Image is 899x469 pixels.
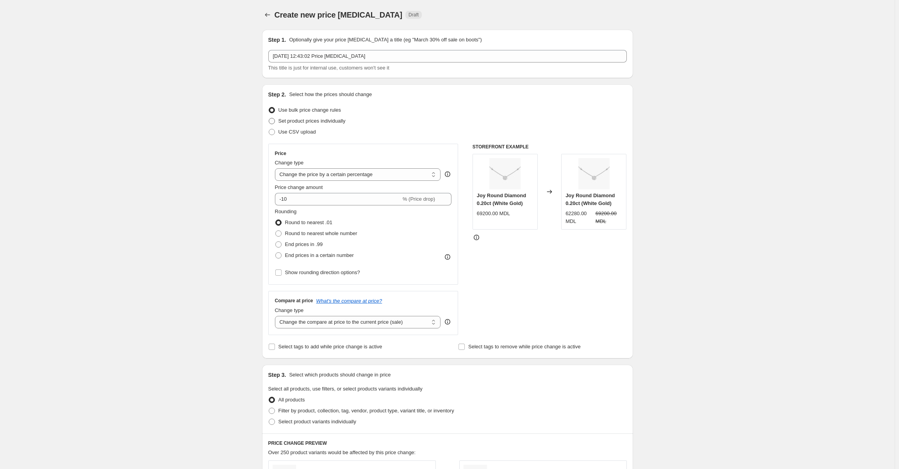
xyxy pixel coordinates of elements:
span: % (Price drop) [403,196,435,202]
input: 30% off holiday sale [268,50,627,62]
span: Use CSV upload [278,129,316,135]
span: Rounding [275,209,297,214]
span: Draft [408,12,419,18]
h3: Compare at price [275,298,313,304]
img: collier-diamant-or-blanc-joy-brillant-025ct-04281-bis_1_80x.jpg [489,158,521,189]
span: All products [278,397,305,403]
span: Joy Round Diamond 0.20ct (White Gold) [565,193,615,206]
p: Optionally give your price [MEDICAL_DATA] a title (eg "March 30% off sale on boots") [289,36,482,44]
span: Price change amount [275,184,323,190]
p: Select which products should change in price [289,371,391,379]
span: This title is just for internal use, customers won't see it [268,65,389,71]
div: help [444,170,451,178]
strike: 69200.00 MDL [596,210,623,225]
div: 62280.00 MDL [565,210,592,225]
span: Change type [275,307,304,313]
span: Create new price [MEDICAL_DATA] [275,11,403,19]
span: Round to nearest whole number [285,230,357,236]
span: Select all products, use filters, or select products variants individually [268,386,423,392]
span: Set product prices individually [278,118,346,124]
span: Joy Round Diamond 0.20ct (White Gold) [477,193,526,206]
img: collier-diamant-or-blanc-joy-brillant-025ct-04281-bis_1_80x.jpg [578,158,610,189]
div: 69200.00 MDL [477,210,510,218]
span: Select tags to add while price change is active [278,344,382,350]
span: Show rounding direction options? [285,269,360,275]
h6: PRICE CHANGE PREVIEW [268,440,627,446]
span: End prices in a certain number [285,252,354,258]
span: Select tags to remove while price change is active [468,344,581,350]
span: Select product variants individually [278,419,356,424]
h6: STOREFRONT EXAMPLE [473,144,627,150]
h2: Step 2. [268,91,286,98]
h2: Step 1. [268,36,286,44]
span: End prices in .99 [285,241,323,247]
span: Over 250 product variants would be affected by this price change: [268,449,416,455]
span: Change type [275,160,304,166]
p: Select how the prices should change [289,91,372,98]
button: Price change jobs [262,9,273,20]
span: Round to nearest .01 [285,219,332,225]
span: Filter by product, collection, tag, vendor, product type, variant title, or inventory [278,408,454,414]
div: help [444,318,451,326]
span: Use bulk price change rules [278,107,341,113]
h2: Step 3. [268,371,286,379]
input: -15 [275,193,401,205]
button: What's the compare at price? [316,298,382,304]
h3: Price [275,150,286,157]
